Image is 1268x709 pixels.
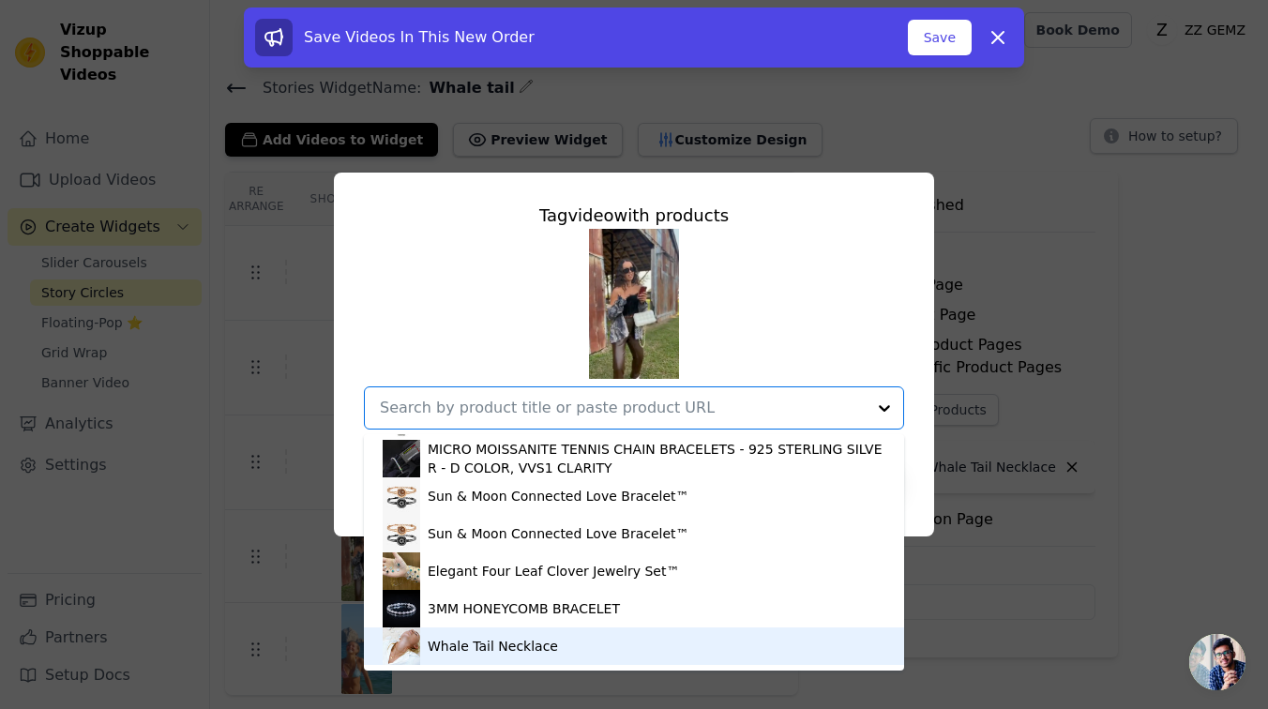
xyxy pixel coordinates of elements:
span: Save Videos In This New Order [304,28,535,46]
button: Save [908,20,972,55]
div: Sun & Moon Connected Love Bracelet™ [428,524,689,543]
img: tn-45c332346ef247d3b72c5246f7a4f0ab.png [589,229,679,379]
img: product thumbnail [383,515,420,552]
img: product thumbnail [383,477,420,515]
div: Elegant Four Leaf Clover Jewelry Set™ [428,562,679,581]
img: product thumbnail [383,552,420,590]
input: Search by product title or paste product URL [380,397,866,419]
img: product thumbnail [383,440,420,477]
div: 3MM HONEYCOMB BRACELET [428,599,620,618]
img: product thumbnail [383,627,420,665]
a: Open chat [1189,634,1245,690]
div: Sun & Moon Connected Love Bracelet™ [428,487,689,505]
div: Tag video with products [364,203,904,229]
img: product thumbnail [383,590,420,627]
div: Whale Tail Necklace [428,637,558,656]
div: MICRO MOISSANITE TENNIS CHAIN BRACELETS - 925 STERLING SILVER - D COLOR, VVS1 CLARITY [428,440,885,477]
